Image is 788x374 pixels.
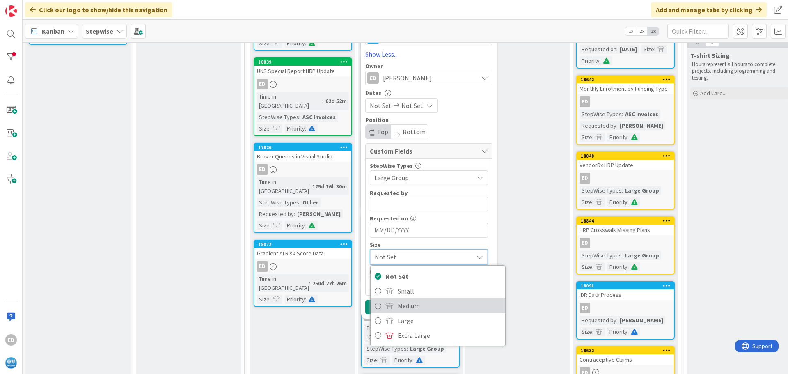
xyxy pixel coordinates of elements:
div: Priority [607,197,628,207]
span: : [322,96,323,106]
span: : [616,45,618,54]
span: : [412,356,414,365]
span: : [628,197,629,207]
div: Priority [285,39,305,48]
div: StepWise Types [580,186,622,195]
div: StepWise Types [257,198,299,207]
div: ED [577,238,674,248]
div: StepWise Types [364,344,407,353]
a: Not Set [371,269,505,284]
a: Medium [371,298,505,313]
div: ED [577,173,674,184]
span: Not Set [385,270,501,282]
div: Priority [285,221,305,230]
div: Gradient AI Risk Score Data [254,248,351,259]
div: 250d 22h 26m [310,279,349,288]
div: Size [580,262,592,271]
div: Size [364,356,377,365]
span: : [305,221,306,230]
div: 18642Monthly Enrollment by Funding Type [577,76,674,94]
div: Requested by [257,209,294,218]
div: Priority [607,133,628,142]
div: Requested on [580,45,616,54]
div: ED [577,96,674,107]
div: Large Group [623,251,661,260]
span: : [628,133,629,142]
span: Not Set [370,101,392,110]
span: : [377,356,378,365]
span: : [270,124,271,133]
div: ED [257,164,268,175]
div: ASC Invoices [623,110,660,119]
span: : [305,295,306,304]
a: Small [371,284,505,298]
a: Extra Large [371,328,505,343]
span: Top [377,128,388,136]
span: : [628,262,629,271]
div: UNS Special Report HRP Update [254,66,351,76]
span: Custom Fields [370,146,477,156]
input: Quick Filter... [667,24,729,39]
div: ASC Invoices [300,112,338,122]
div: Large Group [623,186,661,195]
div: Requested on [370,216,488,221]
div: Requested by [580,121,616,130]
div: Size [580,197,592,207]
div: 18848 [581,153,674,159]
div: [PERSON_NAME] [618,121,665,130]
div: ED [5,334,17,346]
div: Large Group [408,344,446,353]
span: : [592,262,593,271]
img: Visit kanbanzone.com [5,5,17,17]
div: 175d 16h 30m [310,182,349,191]
input: MM/DD/YYYY [374,223,483,237]
span: 2x [637,27,648,35]
div: Size [257,221,270,230]
span: [PERSON_NAME] [383,73,432,83]
div: StepWise Types [580,110,622,119]
div: Priority [285,124,305,133]
span: : [299,198,300,207]
div: Other [300,198,321,207]
span: Support [17,1,37,11]
div: Size [580,327,592,336]
span: Medium [398,300,501,312]
span: Bottom [403,128,426,136]
div: 18072 [258,241,351,247]
span: : [622,186,623,195]
div: StepWise Types [370,163,488,169]
div: 18632 [577,347,674,354]
div: HRP Crosswalk Missing Plans [577,225,674,235]
div: Time in [GEOGRAPHIC_DATA] [257,92,322,110]
span: : [616,121,618,130]
div: [PERSON_NAME] [295,209,343,218]
div: 18839 [258,59,351,65]
div: Size [257,124,270,133]
div: 17826 [254,144,351,151]
div: 18844 [577,217,674,225]
div: ED [580,173,590,184]
div: [DATE] [618,45,639,54]
div: 18839 [254,58,351,66]
div: Size [257,39,270,48]
div: Size [370,242,488,248]
span: 3x [648,27,659,35]
div: ED [257,261,268,272]
div: 18091IDR Data Process [577,282,674,300]
div: ED [580,303,590,313]
span: Extra Large [398,329,501,342]
div: Monthly Enrollment by Funding Type [577,83,674,94]
span: : [622,251,623,260]
span: Add Card... [700,89,726,97]
div: ED [367,72,379,84]
div: Time in [GEOGRAPHIC_DATA] [364,324,422,342]
div: 18072Gradient AI Risk Score Data [254,241,351,259]
div: 18844 [581,218,674,224]
span: Position [365,117,389,123]
p: Hours represent all hours to complete projects, including programming and testing. [692,61,787,81]
span: : [600,56,601,65]
div: Contraceptive Claims [577,354,674,365]
div: IDR Data Process [577,289,674,300]
span: Large Group [374,172,470,184]
div: 18839UNS Special Report HRP Update [254,58,351,76]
